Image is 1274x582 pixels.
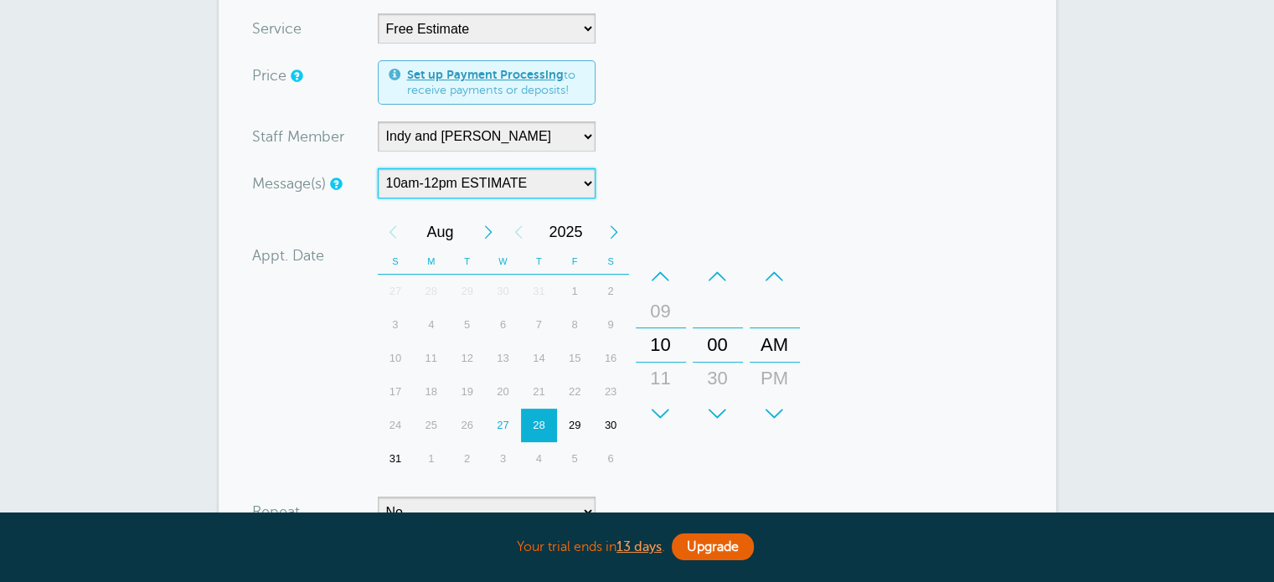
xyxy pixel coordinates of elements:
div: 31 [378,442,414,476]
div: 19 [449,375,485,409]
div: Minutes [693,260,743,430]
div: 6 [593,442,629,476]
div: 3 [485,442,521,476]
div: 28 [413,275,449,308]
div: 13 [485,342,521,375]
div: Friday, August 22 [557,375,593,409]
div: 2 [449,442,485,476]
div: Friday, September 5 [557,442,593,476]
div: 30 [593,409,629,442]
div: 25 [413,409,449,442]
div: Wednesday, July 30 [485,275,521,308]
div: 4 [413,308,449,342]
div: Thursday, August 7 [521,308,557,342]
div: Your trial ends in . [219,529,1056,565]
div: PM [755,362,795,395]
div: Sunday, July 27 [378,275,414,308]
div: 09 [641,295,681,328]
th: F [557,249,593,275]
div: 5 [557,442,593,476]
th: S [378,249,414,275]
div: 9 [593,308,629,342]
div: Monday, August 4 [413,308,449,342]
div: Friday, August 8 [557,308,593,342]
div: Tuesday, August 19 [449,375,485,409]
div: 1 [557,275,593,308]
label: Service [252,21,302,36]
div: 29 [449,275,485,308]
div: Friday, August 29 [557,409,593,442]
div: Sunday, August 31 [378,442,414,476]
div: 11 [641,362,681,395]
div: 8 [557,308,593,342]
div: 16 [593,342,629,375]
div: Saturday, August 23 [593,375,629,409]
th: T [449,249,485,275]
div: 17 [378,375,414,409]
div: 2 [593,275,629,308]
div: Next Month [473,215,503,249]
div: Thursday, August 21 [521,375,557,409]
div: 22 [557,375,593,409]
div: Previous Year [503,215,534,249]
div: 11 [413,342,449,375]
div: 31 [521,275,557,308]
div: 10 [641,328,681,362]
a: Set up Payment Processing [407,68,564,81]
div: 3 [378,308,414,342]
label: Message(s) [252,176,326,191]
div: 29 [557,409,593,442]
span: August [408,215,473,249]
a: Simple templates and custom messages will use the reminder schedule set under Settings > Reminder... [330,178,340,189]
a: 13 days [616,539,662,554]
div: Today, Wednesday, August 27 [485,409,521,442]
div: Thursday, August 28 [521,409,557,442]
div: Thursday, August 14 [521,342,557,375]
span: to receive payments or deposits! [407,68,585,97]
div: 27 [485,409,521,442]
div: Saturday, August 30 [593,409,629,442]
div: 6 [485,308,521,342]
div: 18 [413,375,449,409]
div: Thursday, July 31 [521,275,557,308]
div: Saturday, August 16 [593,342,629,375]
th: T [521,249,557,275]
div: 28 [521,409,557,442]
div: Monday, August 11 [413,342,449,375]
div: Sunday, August 24 [378,409,414,442]
div: Saturday, September 6 [593,442,629,476]
div: 26 [449,409,485,442]
div: 4 [521,442,557,476]
label: Appt. Date [252,248,324,263]
label: Staff Member [252,129,344,144]
div: 27 [378,275,414,308]
div: Sunday, August 10 [378,342,414,375]
div: Tuesday, August 5 [449,308,485,342]
div: Next Year [599,215,629,249]
a: An optional price for the appointment. If you set a price, you can include a payment link in your... [291,70,301,81]
div: Monday, August 25 [413,409,449,442]
label: Price [252,68,286,83]
div: 21 [521,375,557,409]
div: Thursday, September 4 [521,442,557,476]
div: Wednesday, August 6 [485,308,521,342]
div: 30 [485,275,521,308]
div: Monday, July 28 [413,275,449,308]
div: Monday, August 18 [413,375,449,409]
div: 5 [449,308,485,342]
div: Friday, August 15 [557,342,593,375]
div: 23 [593,375,629,409]
div: Hours [636,260,686,430]
th: S [593,249,629,275]
th: M [413,249,449,275]
div: Friday, August 1 [557,275,593,308]
div: Wednesday, September 3 [485,442,521,476]
a: Upgrade [672,533,754,560]
div: Tuesday, July 29 [449,275,485,308]
div: Sunday, August 17 [378,375,414,409]
div: Saturday, August 2 [593,275,629,308]
div: 24 [378,409,414,442]
div: AM [755,328,795,362]
th: W [485,249,521,275]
